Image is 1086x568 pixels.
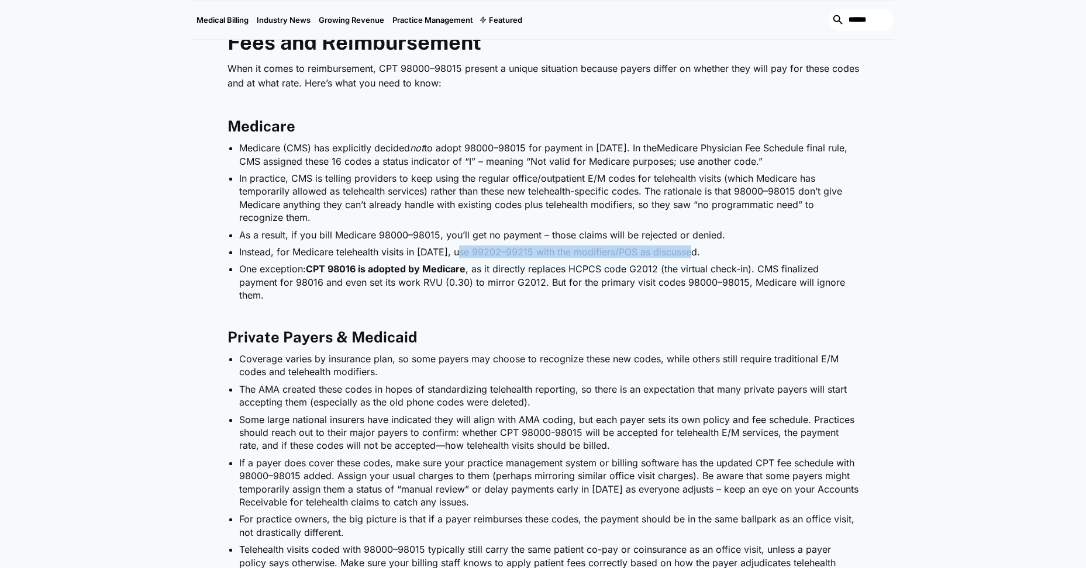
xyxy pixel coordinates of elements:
div: Featured [477,1,526,39]
strong: CPT 98016 is adopted by Medicare [306,263,466,275]
li: Some large national insurers have indicated they will align with AMA coding, but each payer sets ... [239,413,859,452]
a: Practice Management [388,1,477,39]
em: not [410,142,424,154]
strong: Private Payers & Medicaid [227,328,418,346]
li: Medicare (CMS) has explicitly decided to adopt 98000–98015 for payment in [DATE]. In the , CMS as... [239,141,859,168]
li: In practice, CMS is telling providers to keep using the regular office/outpatient E/M codes for t... [239,172,859,224]
li: The AMA created these codes in hopes of standardizing telehealth reporting, so there is an expect... [239,383,859,409]
strong: Fees and Reimbursement [227,30,481,54]
a: Growing Revenue [315,1,388,39]
div: Featured [489,15,522,25]
a: Medical Billing [192,1,253,39]
li: Coverage varies by insurance plan, so some payers may choose to recognize these new codes, while ... [239,352,859,379]
a: Industry News [253,1,315,39]
li: Instead, for Medicare telehealth visits in [DATE], use 99202–99215 with the modifiers/POS as disc... [239,245,859,258]
li: If a payer does cover these codes, make sure your practice management system or billing software ... [239,456,859,509]
p: ‍ [227,97,859,112]
strong: Medicare [227,117,295,135]
p: ‍ [227,308,859,323]
p: When it comes to reimbursement, CPT 98000–98015 present a unique situation because payers differ ... [227,61,859,91]
a: Medicare Physician Fee Schedule final rule [657,142,844,154]
li: For practice owners, the big picture is that if a payer reimburses these codes, the payment shoul... [239,512,859,539]
li: As a result, if you bill Medicare 98000–98015, you’ll get no payment – those claims will be rejec... [239,228,859,241]
li: One exception: , as it directly replaces HCPCS code G2012 (the virtual check-in). CMS finalized p... [239,262,859,302]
